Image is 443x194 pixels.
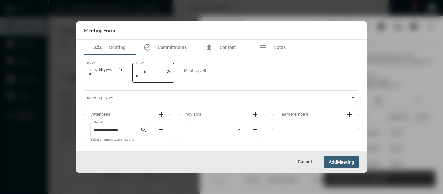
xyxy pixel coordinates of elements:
[337,159,354,165] span: Meeting
[298,159,312,164] span: Cancel
[220,45,236,50] span: Content
[273,45,286,50] span: Notes
[182,112,206,117] label: Advisors:
[90,138,134,142] mat-hint: Select a name or type a new one
[88,112,114,117] label: Attendees:
[293,156,317,167] button: Cancel
[84,27,115,33] h2: Meeting Form
[157,111,165,119] mat-icon: add
[276,112,313,117] label: Team Members:
[158,45,187,50] span: Commitments
[251,111,259,119] mat-icon: add
[259,43,267,51] mat-icon: notes
[157,125,165,133] mat-icon: remove
[94,43,102,51] mat-icon: groups
[108,45,126,50] span: Meeting
[251,125,259,133] mat-icon: remove
[140,127,148,134] mat-icon: search
[205,43,213,51] mat-icon: file_upload
[345,111,353,119] mat-icon: add
[324,156,359,168] button: AddMeeting
[329,159,337,165] span: Add
[143,43,151,51] mat-icon: task_alt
